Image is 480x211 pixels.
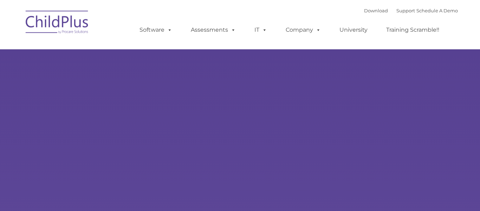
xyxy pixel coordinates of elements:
a: Company [279,23,328,37]
a: IT [247,23,274,37]
img: ChildPlus by Procare Solutions [22,6,92,41]
a: Training Scramble!! [379,23,446,37]
font: | [364,8,458,13]
a: University [332,23,375,37]
a: Assessments [184,23,243,37]
a: Schedule A Demo [416,8,458,13]
a: Download [364,8,388,13]
a: Software [132,23,179,37]
a: Support [396,8,415,13]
